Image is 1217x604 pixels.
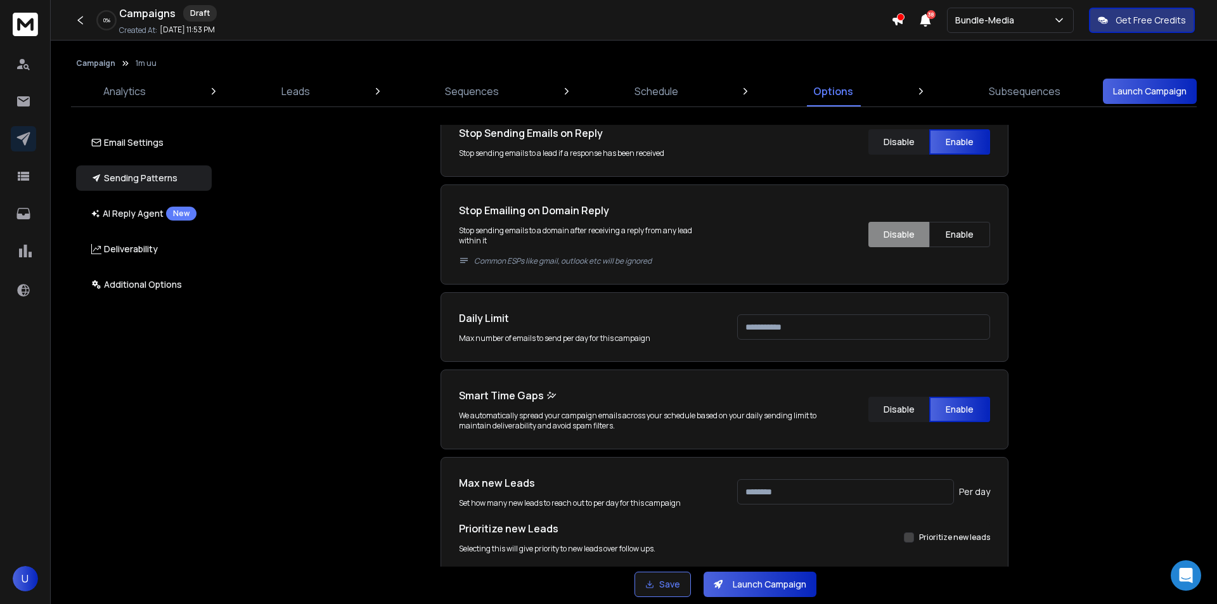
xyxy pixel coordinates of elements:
[1171,560,1201,591] div: Open Intercom Messenger
[1103,79,1197,104] button: Launch Campaign
[119,6,176,21] h1: Campaigns
[136,58,157,68] p: 1m uu
[76,58,115,68] button: Campaign
[806,76,861,106] a: Options
[281,84,310,99] p: Leads
[627,76,686,106] a: Schedule
[96,76,153,106] a: Analytics
[445,84,499,99] p: Sequences
[160,25,215,35] p: [DATE] 11:53 PM
[119,25,157,35] p: Created At:
[1089,8,1195,33] button: Get Free Credits
[813,84,853,99] p: Options
[1116,14,1186,27] p: Get Free Credits
[437,76,506,106] a: Sequences
[91,136,164,149] p: Email Settings
[183,5,217,22] div: Draft
[274,76,318,106] a: Leads
[76,130,212,155] button: Email Settings
[929,129,990,155] button: Enable
[13,566,38,591] button: U
[103,16,110,24] p: 0 %
[989,84,1060,99] p: Subsequences
[927,10,936,19] span: 38
[868,129,929,155] button: Disable
[459,125,712,141] h1: Stop Sending Emails on Reply
[634,84,678,99] p: Schedule
[103,84,146,99] p: Analytics
[981,76,1068,106] a: Subsequences
[955,14,1019,27] p: Bundle-Media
